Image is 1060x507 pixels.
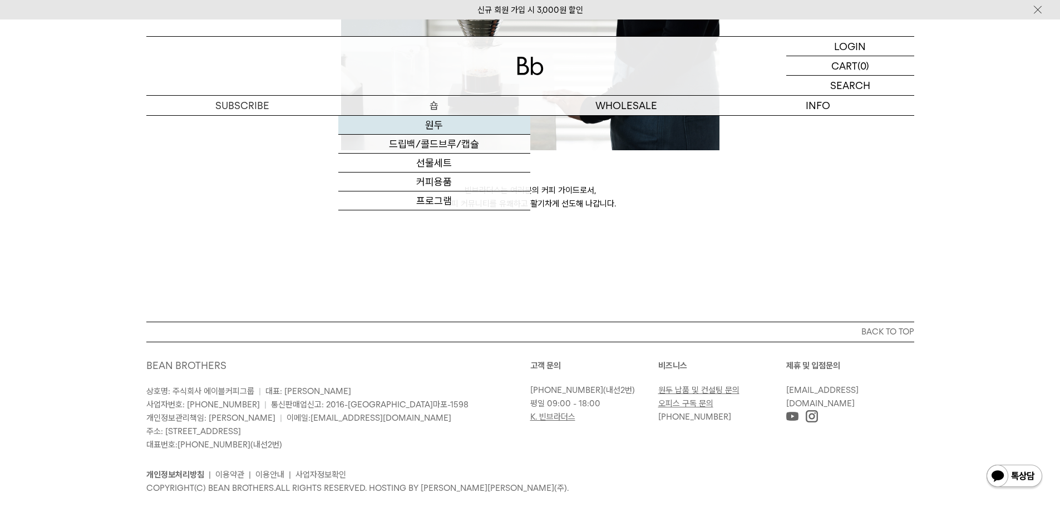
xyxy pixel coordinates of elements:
[249,468,251,481] li: |
[338,116,530,135] a: 원두
[477,5,583,15] a: 신규 회원 가입 시 3,000원 할인
[295,470,346,480] a: 사업자정보확인
[530,397,653,410] p: 평일 09:00 - 18:00
[985,464,1043,490] img: 카카오톡 채널 1:1 채팅 버튼
[289,468,291,481] li: |
[209,468,211,481] li: |
[146,360,226,371] a: BEAN BROTHERS
[658,385,739,395] a: 원두 납품 및 컨설팅 문의
[517,57,544,75] img: 로고
[287,413,451,423] span: 이메일:
[530,383,653,397] p: (내선2번)
[146,386,254,396] span: 상호명: 주식회사 에이블커피그룹
[658,412,731,422] a: [PHONE_NUMBER]
[786,385,859,408] a: [EMAIL_ADDRESS][DOMAIN_NAME]
[178,440,250,450] a: [PHONE_NUMBER]
[857,56,869,75] p: (0)
[310,413,451,423] a: [EMAIL_ADDRESS][DOMAIN_NAME]
[255,470,284,480] a: 이용안내
[146,413,275,423] span: 개인정보관리책임: [PERSON_NAME]
[834,37,866,56] p: LOGIN
[338,173,530,191] a: 커피용품
[280,413,282,423] span: |
[530,359,658,372] p: 고객 문의
[338,191,530,210] a: 프로그램
[146,400,260,410] span: 사업자번호: [PHONE_NUMBER]
[265,386,351,396] span: 대표: [PERSON_NAME]
[146,470,204,480] a: 개인정보처리방침
[830,76,870,95] p: SEARCH
[530,412,575,422] a: K. 빈브라더스
[530,385,603,395] a: [PHONE_NUMBER]
[658,359,786,372] p: 비즈니스
[786,359,914,372] p: 제휴 및 입점문의
[831,56,857,75] p: CART
[338,135,530,154] a: 드립백/콜드브루/캡슐
[786,37,914,56] a: LOGIN
[264,400,267,410] span: |
[530,96,722,115] p: WHOLESALE
[146,440,282,450] span: 대표번호: (내선2번)
[338,154,530,173] a: 선물세트
[259,386,261,396] span: |
[146,322,914,342] button: BACK TO TOP
[658,398,713,408] a: 오피스 구독 문의
[146,96,338,115] a: SUBSCRIBE
[786,56,914,76] a: CART (0)
[146,481,914,495] p: COPYRIGHT(C) BEAN BROTHERS. ALL RIGHTS RESERVED. HOSTING BY [PERSON_NAME][PERSON_NAME](주).
[271,400,469,410] span: 통신판매업신고: 2016-[GEOGRAPHIC_DATA]마포-1598
[338,96,530,115] a: 숍
[722,96,914,115] p: INFO
[215,470,244,480] a: 이용약관
[341,184,719,210] p: 빈브라더스는 여러분의 커피 가이드로서, 커피 커뮤니티를 유쾌하고 활기차게 선도해 나갑니다.
[146,426,241,436] span: 주소: [STREET_ADDRESS]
